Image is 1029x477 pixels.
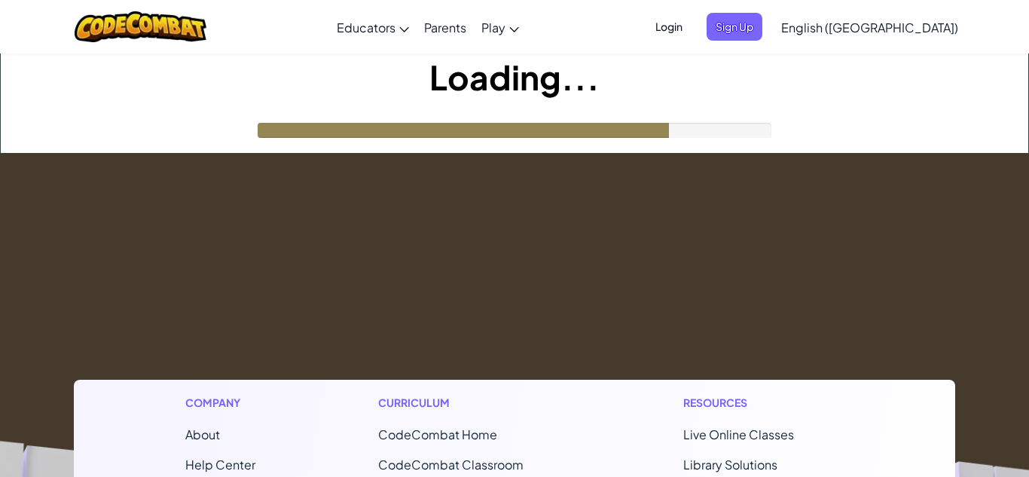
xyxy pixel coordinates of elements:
[378,395,560,411] h1: Curriculum
[185,427,220,442] a: About
[474,7,527,47] a: Play
[774,7,966,47] a: English ([GEOGRAPHIC_DATA])
[1,54,1028,100] h1: Loading...
[337,20,395,35] span: Educators
[417,7,474,47] a: Parents
[781,20,958,35] span: English ([GEOGRAPHIC_DATA])
[329,7,417,47] a: Educators
[683,395,844,411] h1: Resources
[185,395,255,411] h1: Company
[707,13,762,41] button: Sign Up
[378,457,524,472] a: CodeCombat Classroom
[378,427,497,442] span: CodeCombat Home
[185,457,255,472] a: Help Center
[75,11,206,42] img: CodeCombat logo
[481,20,505,35] span: Play
[683,427,794,442] a: Live Online Classes
[683,457,777,472] a: Library Solutions
[646,13,692,41] button: Login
